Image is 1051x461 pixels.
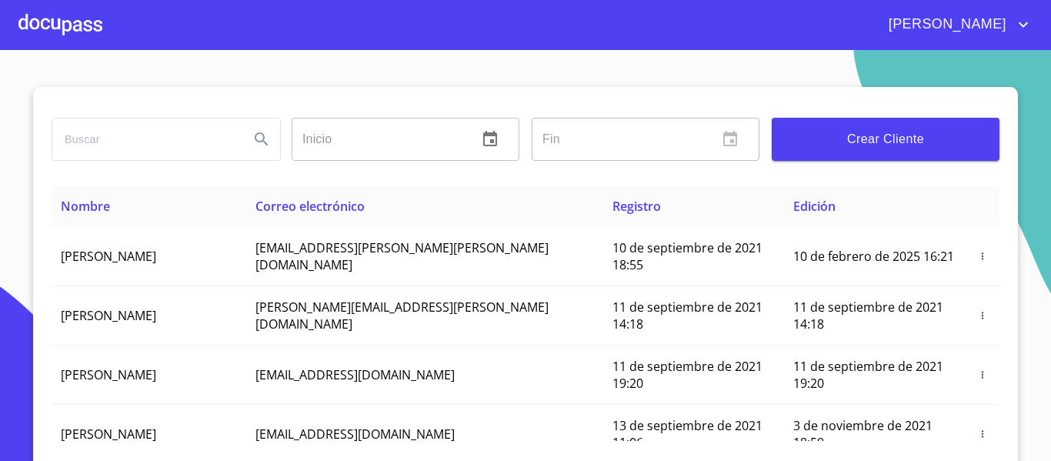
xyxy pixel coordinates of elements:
[877,12,1033,37] button: account of current user
[793,198,836,215] span: Edición
[793,299,943,332] span: 11 de septiembre de 2021 14:18
[612,198,661,215] span: Registro
[612,239,762,273] span: 10 de septiembre de 2021 18:55
[61,426,156,443] span: [PERSON_NAME]
[877,12,1014,37] span: [PERSON_NAME]
[255,366,455,383] span: [EMAIL_ADDRESS][DOMAIN_NAME]
[612,358,762,392] span: 11 de septiembre de 2021 19:20
[793,358,943,392] span: 11 de septiembre de 2021 19:20
[612,417,762,451] span: 13 de septiembre de 2021 11:06
[255,198,365,215] span: Correo electrónico
[255,239,549,273] span: [EMAIL_ADDRESS][PERSON_NAME][PERSON_NAME][DOMAIN_NAME]
[255,299,549,332] span: [PERSON_NAME][EMAIL_ADDRESS][PERSON_NAME][DOMAIN_NAME]
[784,129,987,150] span: Crear Cliente
[52,119,237,160] input: search
[61,307,156,324] span: [PERSON_NAME]
[61,366,156,383] span: [PERSON_NAME]
[61,248,156,265] span: [PERSON_NAME]
[255,426,455,443] span: [EMAIL_ADDRESS][DOMAIN_NAME]
[772,118,999,161] button: Crear Cliente
[793,417,933,451] span: 3 de noviembre de 2021 18:59
[793,248,954,265] span: 10 de febrero de 2025 16:21
[61,198,110,215] span: Nombre
[243,121,280,158] button: Search
[612,299,762,332] span: 11 de septiembre de 2021 14:18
